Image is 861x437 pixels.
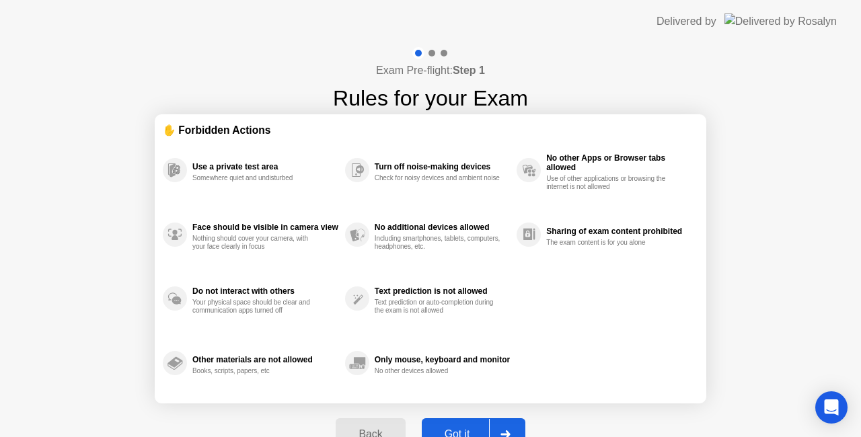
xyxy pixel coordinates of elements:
[192,174,320,182] div: Somewhere quiet and undisturbed
[375,162,510,171] div: Turn off noise-making devices
[192,367,320,375] div: Books, scripts, papers, etc
[192,299,320,315] div: Your physical space should be clear and communication apps turned off
[375,299,502,315] div: Text prediction or auto-completion during the exam is not allowed
[192,162,338,171] div: Use a private test area
[815,391,848,424] div: Open Intercom Messenger
[546,153,691,172] div: No other Apps or Browser tabs allowed
[375,223,510,232] div: No additional devices allowed
[546,175,673,191] div: Use of other applications or browsing the internet is not allowed
[376,63,485,79] h4: Exam Pre-flight:
[375,367,502,375] div: No other devices allowed
[192,355,338,364] div: Other materials are not allowed
[192,235,320,251] div: Nothing should cover your camera, with your face clearly in focus
[375,235,502,251] div: Including smartphones, tablets, computers, headphones, etc.
[546,227,691,236] div: Sharing of exam content prohibited
[724,13,837,29] img: Delivered by Rosalyn
[657,13,716,30] div: Delivered by
[163,122,698,138] div: ✋ Forbidden Actions
[375,174,502,182] div: Check for noisy devices and ambient noise
[546,239,673,247] div: The exam content is for you alone
[375,355,510,364] div: Only mouse, keyboard and monitor
[333,82,528,114] h1: Rules for your Exam
[375,286,510,296] div: Text prediction is not allowed
[192,286,338,296] div: Do not interact with others
[453,65,485,76] b: Step 1
[192,223,338,232] div: Face should be visible in camera view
